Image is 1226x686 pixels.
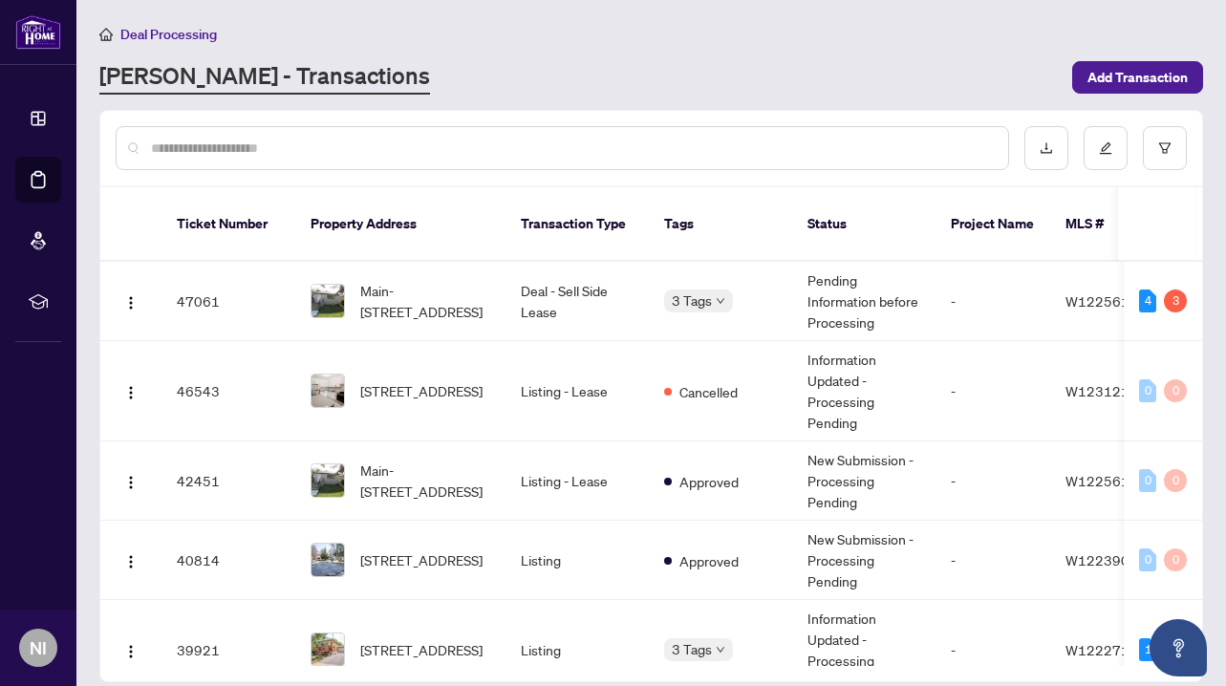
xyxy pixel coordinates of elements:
[1139,548,1156,571] div: 0
[505,262,649,341] td: Deal - Sell Side Lease
[1072,61,1203,94] button: Add Transaction
[672,638,712,660] span: 3 Tags
[936,441,1050,521] td: -
[936,521,1050,600] td: -
[1143,126,1187,170] button: filter
[312,375,344,407] img: thumbnail-img
[936,262,1050,341] td: -
[295,187,505,262] th: Property Address
[1084,126,1128,170] button: edit
[649,187,792,262] th: Tags
[1139,379,1156,402] div: 0
[505,521,649,600] td: Listing
[123,644,139,659] img: Logo
[360,460,490,502] span: Main-[STREET_ADDRESS]
[505,341,649,441] td: Listing - Lease
[360,380,483,401] span: [STREET_ADDRESS]
[1150,619,1207,676] button: Open asap
[1099,141,1112,155] span: edit
[1065,551,1147,568] span: W12239063
[161,521,295,600] td: 40814
[1158,141,1172,155] span: filter
[672,289,712,311] span: 3 Tags
[936,341,1050,441] td: -
[1024,126,1068,170] button: download
[792,521,936,600] td: New Submission - Processing Pending
[116,545,146,575] button: Logo
[123,475,139,490] img: Logo
[360,639,483,660] span: [STREET_ADDRESS]
[1139,289,1156,312] div: 4
[30,634,47,661] span: NI
[1164,379,1187,402] div: 0
[679,471,739,492] span: Approved
[679,550,739,571] span: Approved
[161,341,295,441] td: 46543
[792,262,936,341] td: Pending Information before Processing
[716,645,725,654] span: down
[161,187,295,262] th: Ticket Number
[505,441,649,521] td: Listing - Lease
[1139,469,1156,492] div: 0
[1164,289,1187,312] div: 3
[1065,472,1147,489] span: W12256186
[679,381,738,402] span: Cancelled
[360,280,490,322] span: Main-[STREET_ADDRESS]
[120,26,217,43] span: Deal Processing
[1065,292,1147,310] span: W12256186
[123,554,139,569] img: Logo
[792,441,936,521] td: New Submission - Processing Pending
[716,296,725,306] span: down
[312,464,344,497] img: thumbnail-img
[1040,141,1053,155] span: download
[1164,548,1187,571] div: 0
[116,634,146,665] button: Logo
[123,385,139,400] img: Logo
[1139,638,1156,661] div: 1
[116,465,146,496] button: Logo
[312,633,344,666] img: thumbnail-img
[360,549,483,570] span: [STREET_ADDRESS]
[936,187,1050,262] th: Project Name
[505,187,649,262] th: Transaction Type
[1065,382,1147,399] span: W12312108
[1065,641,1147,658] span: W12227125
[116,375,146,406] button: Logo
[792,187,936,262] th: Status
[116,286,146,316] button: Logo
[161,262,295,341] td: 47061
[123,295,139,311] img: Logo
[99,28,113,41] span: home
[1087,62,1188,93] span: Add Transaction
[1164,469,1187,492] div: 0
[1050,187,1165,262] th: MLS #
[99,60,430,95] a: [PERSON_NAME] - Transactions
[312,285,344,317] img: thumbnail-img
[792,341,936,441] td: Information Updated - Processing Pending
[15,14,61,50] img: logo
[161,441,295,521] td: 42451
[312,544,344,576] img: thumbnail-img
